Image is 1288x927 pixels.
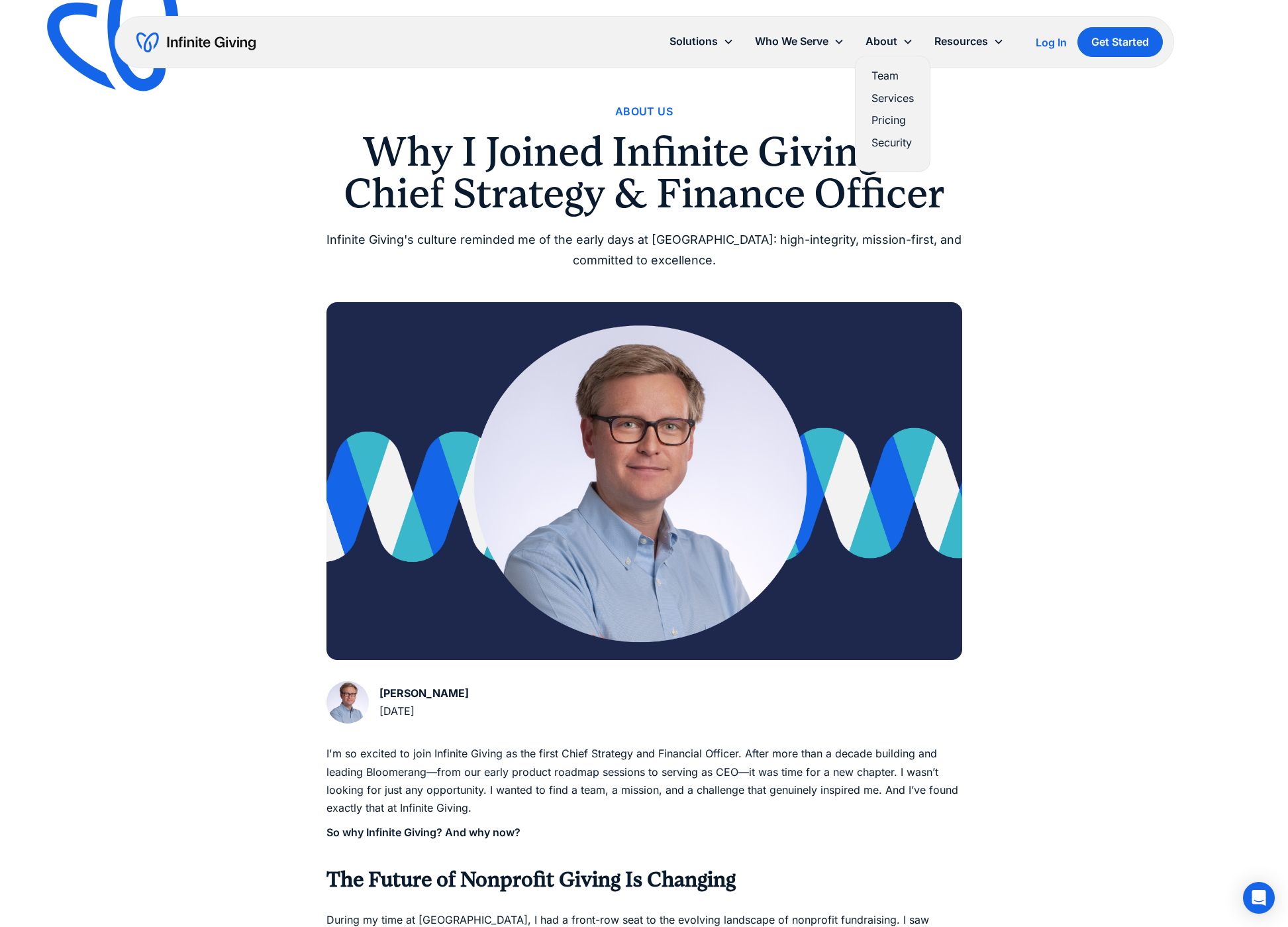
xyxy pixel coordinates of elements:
[1077,27,1163,57] a: Get Started
[326,867,736,892] strong: The Future of Nonprofit Giving Is Changing
[326,681,469,724] a: [PERSON_NAME][DATE]
[866,32,897,50] div: About
[669,32,718,50] div: Solutions
[871,111,914,129] a: Pricing
[755,32,828,50] div: Who We Serve
[855,27,924,56] div: About
[659,27,744,56] div: Solutions
[744,27,855,56] div: Who We Serve
[1036,34,1067,50] a: Log In
[326,131,962,214] h1: Why I Joined Infinite Giving as Chief Strategy & Finance Officer
[379,684,469,702] div: [PERSON_NAME]
[924,27,1015,56] div: Resources
[855,56,930,172] nav: About
[326,230,962,270] div: Infinite Giving's culture reminded me of the early days at [GEOGRAPHIC_DATA]: high-integrity, mis...
[1036,37,1067,48] div: Log In
[615,103,673,121] a: About Us
[1243,882,1275,914] div: Open Intercom Messenger
[326,745,962,817] p: I'm so excited to join Infinite Giving as the first Chief Strategy and Financial Officer. After m...
[871,89,914,107] a: Services
[871,134,914,152] a: Security
[326,826,520,839] strong: So why Infinite Giving? And why now? ‍
[136,32,256,53] a: home
[871,67,914,85] a: Team
[934,32,988,50] div: Resources
[379,702,469,720] div: [DATE]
